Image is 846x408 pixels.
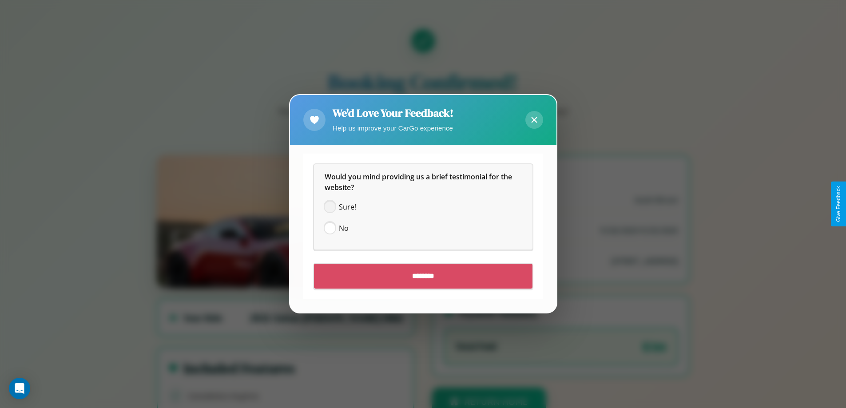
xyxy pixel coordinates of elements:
[325,172,514,193] span: Would you mind providing us a brief testimonial for the website?
[835,186,842,222] div: Give Feedback
[339,202,356,213] span: Sure!
[339,223,349,234] span: No
[333,122,453,134] p: Help us improve your CarGo experience
[333,106,453,120] h2: We'd Love Your Feedback!
[9,378,30,399] div: Open Intercom Messenger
